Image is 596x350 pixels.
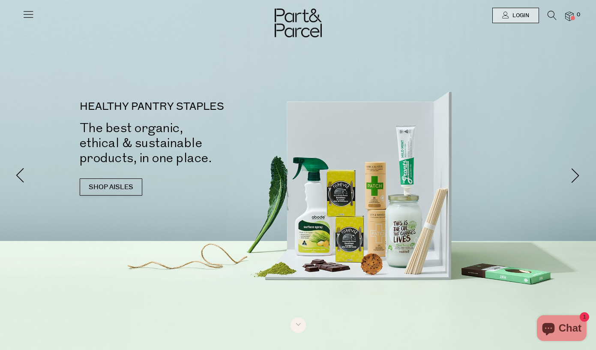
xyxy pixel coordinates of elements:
img: Part&Parcel [275,9,322,37]
span: Login [510,12,529,19]
h2: The best organic, ethical & sustainable products, in one place. [80,121,311,166]
span: 0 [575,11,582,19]
p: HEALTHY PANTRY STAPLES [80,102,311,112]
a: 0 [565,12,574,21]
a: SHOP AISLES [80,178,142,196]
a: Login [492,8,539,23]
inbox-online-store-chat: Shopify online store chat [534,315,589,343]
